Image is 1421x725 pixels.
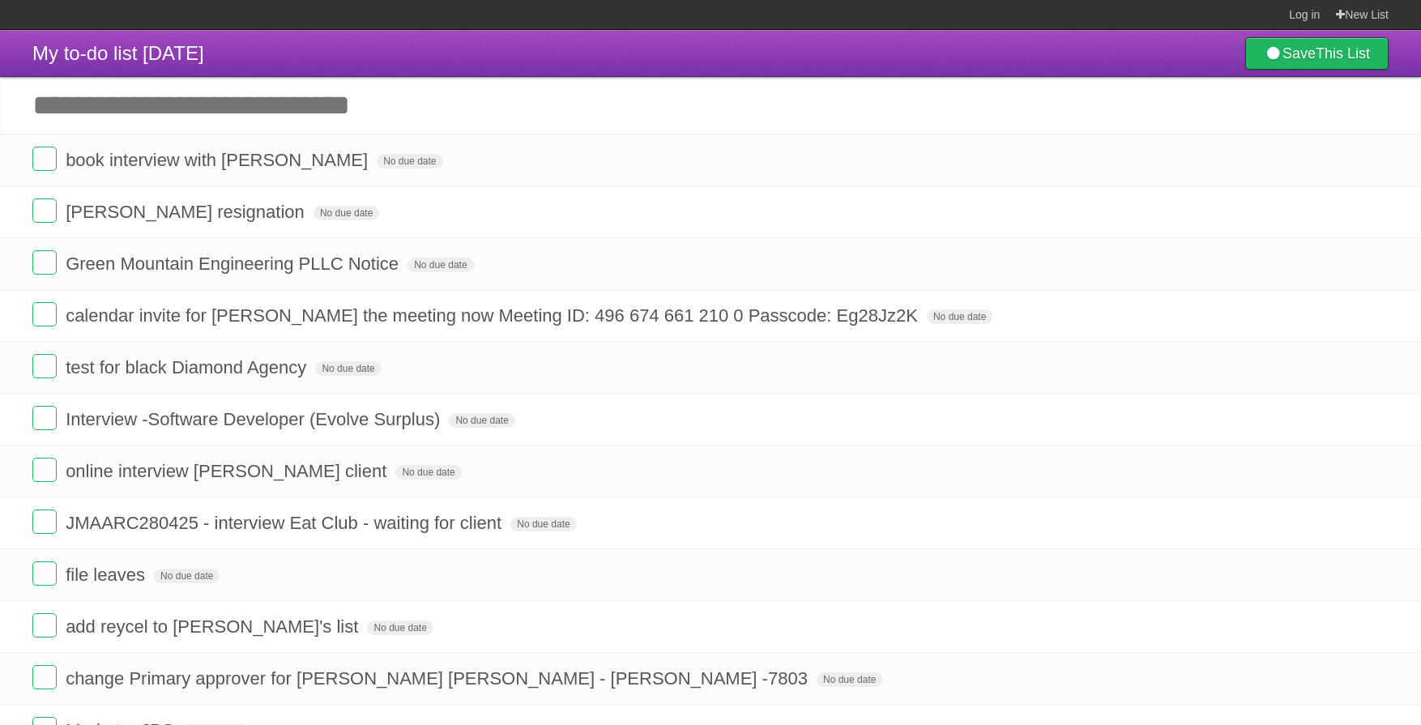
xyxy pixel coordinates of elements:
[32,406,57,430] label: Done
[66,668,812,689] span: change Primary approver for [PERSON_NAME] [PERSON_NAME] - [PERSON_NAME] -7803
[32,250,57,275] label: Done
[32,665,57,689] label: Done
[32,198,57,223] label: Done
[66,254,403,274] span: Green Mountain Engineering PLLC Notice
[66,150,372,170] span: book interview with [PERSON_NAME]
[367,621,433,635] span: No due date
[510,517,576,531] span: No due date
[66,513,506,533] span: JMAARC280425 - interview Eat Club - waiting for client
[66,305,922,326] span: calendar invite for [PERSON_NAME] the meeting now Meeting ID: 496 674 661 210 0 Passcode: Eg28Jz2K
[32,458,57,482] label: Done
[32,354,57,378] label: Done
[32,510,57,534] label: Done
[66,565,149,585] span: file leaves
[32,42,204,64] span: My to-do list [DATE]
[449,413,514,428] span: No due date
[66,202,309,222] span: [PERSON_NAME] resignation
[314,206,379,220] span: No due date
[32,613,57,638] label: Done
[32,147,57,171] label: Done
[315,361,381,376] span: No due date
[817,672,882,687] span: No due date
[395,465,461,480] span: No due date
[1316,45,1370,62] b: This List
[408,258,473,272] span: No due date
[66,461,390,481] span: online interview [PERSON_NAME] client
[154,569,220,583] span: No due date
[32,302,57,326] label: Done
[66,357,310,377] span: test for black Diamond Agency
[66,409,444,429] span: Interview -Software Developer (Evolve Surplus)
[377,154,442,168] span: No due date
[1245,37,1389,70] a: SaveThis List
[32,561,57,586] label: Done
[66,616,362,637] span: add reycel to [PERSON_NAME]'s list
[927,309,992,324] span: No due date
